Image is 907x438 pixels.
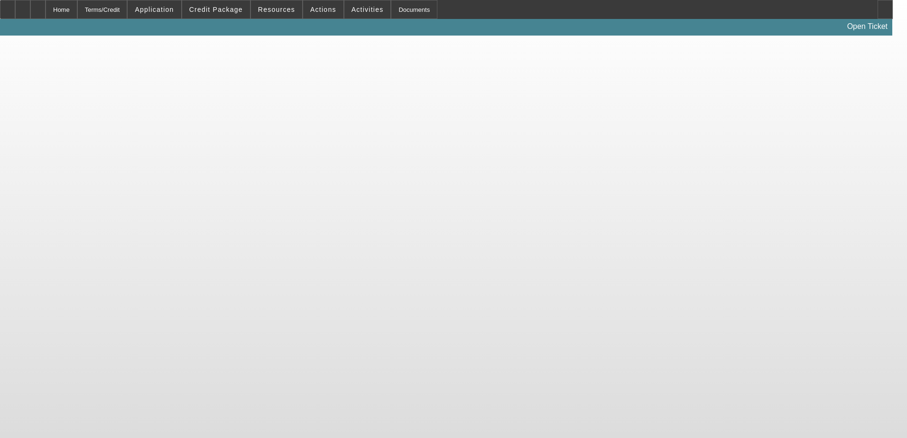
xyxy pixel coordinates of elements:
span: Activities [352,6,384,13]
button: Actions [303,0,343,18]
a: Open Ticket [843,18,891,35]
button: Resources [251,0,302,18]
span: Application [135,6,174,13]
span: Actions [310,6,336,13]
button: Credit Package [182,0,250,18]
button: Activities [344,0,391,18]
span: Credit Package [189,6,243,13]
button: Application [128,0,181,18]
span: Resources [258,6,295,13]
